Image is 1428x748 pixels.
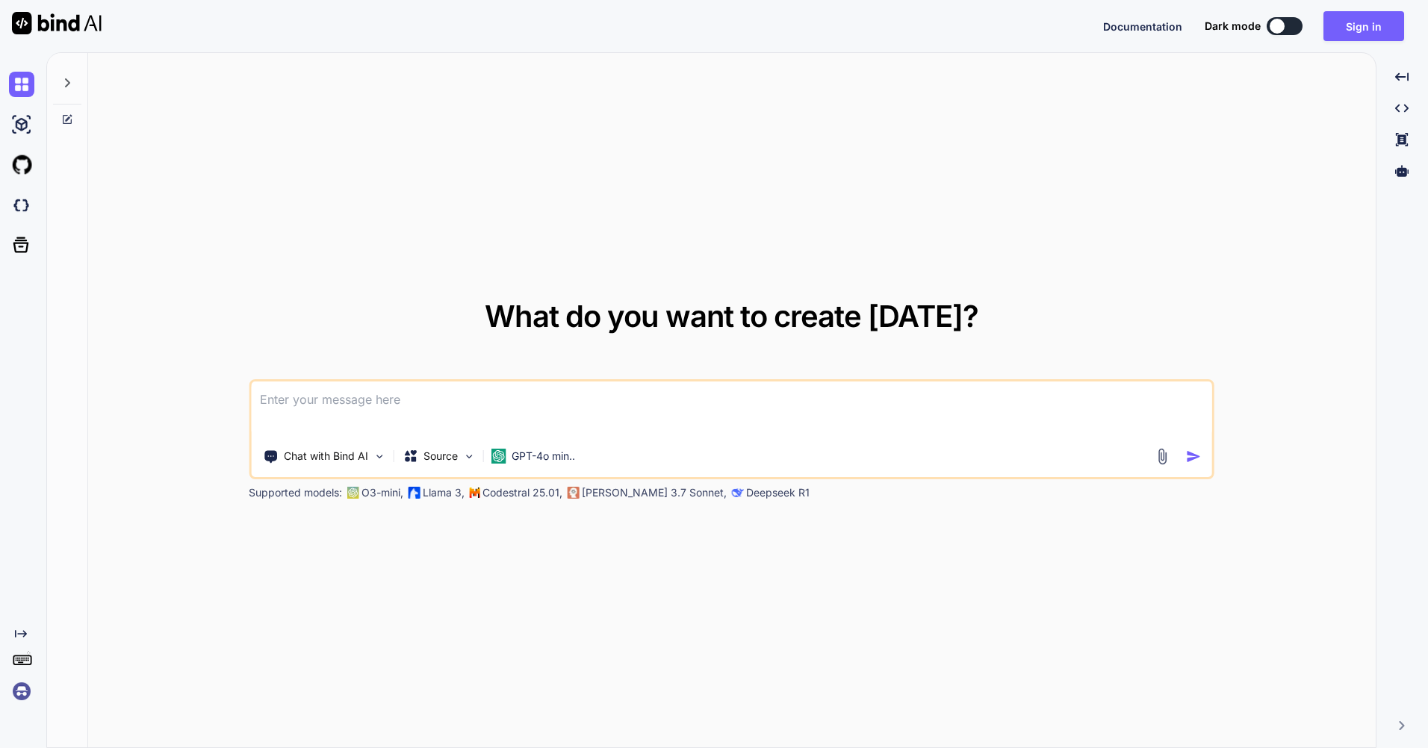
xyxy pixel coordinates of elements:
[361,485,403,500] p: O3-mini,
[9,679,34,704] img: signin
[347,487,358,499] img: GPT-4
[469,487,479,498] img: Mistral-AI
[284,449,368,464] p: Chat with Bind AI
[1323,11,1404,41] button: Sign in
[423,485,465,500] p: Llama 3,
[485,298,978,334] span: What do you want to create [DATE]?
[408,487,420,499] img: Llama2
[9,112,34,137] img: ai-studio
[582,485,727,500] p: [PERSON_NAME] 3.7 Sonnet,
[1103,20,1182,33] span: Documentation
[512,449,575,464] p: GPT-4o min..
[373,450,385,463] img: Pick Tools
[249,485,342,500] p: Supported models:
[1186,449,1202,464] img: icon
[746,485,810,500] p: Deepseek R1
[491,449,506,464] img: GPT-4o mini
[9,152,34,178] img: githubLight
[1205,19,1261,34] span: Dark mode
[1103,19,1182,34] button: Documentation
[9,193,34,218] img: darkCloudIdeIcon
[12,12,102,34] img: Bind AI
[482,485,562,500] p: Codestral 25.01,
[423,449,458,464] p: Source
[567,487,579,499] img: claude
[9,72,34,97] img: chat
[1154,448,1171,465] img: attachment
[731,487,743,499] img: claude
[462,450,475,463] img: Pick Models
